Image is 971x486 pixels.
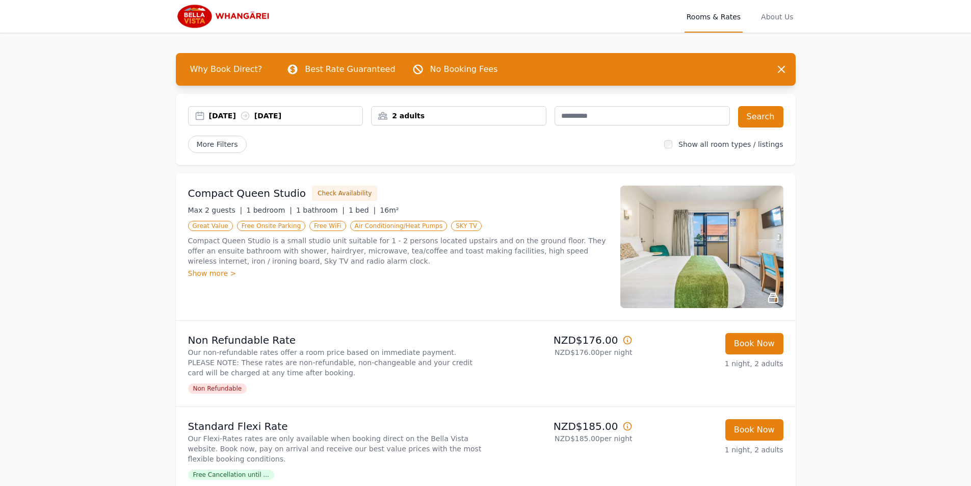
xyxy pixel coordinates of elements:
[641,359,783,369] p: 1 night, 2 adults
[188,433,482,464] p: Our Flexi-Rates rates are only available when booking direct on the Bella Vista website. Book now...
[188,268,608,278] div: Show more >
[176,4,274,29] img: Bella Vista Whangarei
[188,470,274,480] span: Free Cancellation until ...
[641,445,783,455] p: 1 night, 2 adults
[188,383,247,394] span: Non Refundable
[237,221,305,231] span: Free Onsite Parking
[490,433,633,444] p: NZD$185.00 per night
[188,206,243,214] span: Max 2 guests |
[725,333,783,354] button: Book Now
[188,136,247,153] span: More Filters
[309,221,346,231] span: Free WiFi
[349,206,376,214] span: 1 bed |
[678,140,783,148] label: Show all room types / listings
[188,333,482,347] p: Non Refundable Rate
[350,221,448,231] span: Air Conditioning/Heat Pumps
[372,111,546,121] div: 2 adults
[430,63,498,75] p: No Booking Fees
[209,111,363,121] div: [DATE] [DATE]
[451,221,482,231] span: SKY TV
[490,419,633,433] p: NZD$185.00
[188,186,306,200] h3: Compact Queen Studio
[296,206,345,214] span: 1 bathroom |
[188,236,608,266] p: Compact Queen Studio is a small studio unit suitable for 1 - 2 persons located upstairs and on th...
[188,419,482,433] p: Standard Flexi Rate
[738,106,783,127] button: Search
[312,186,377,201] button: Check Availability
[182,59,271,80] span: Why Book Direct?
[305,63,395,75] p: Best Rate Guaranteed
[380,206,399,214] span: 16m²
[725,419,783,441] button: Book Now
[246,206,292,214] span: 1 bedroom |
[490,333,633,347] p: NZD$176.00
[188,221,233,231] span: Great Value
[188,347,482,378] p: Our non-refundable rates offer a room price based on immediate payment. PLEASE NOTE: These rates ...
[490,347,633,357] p: NZD$176.00 per night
